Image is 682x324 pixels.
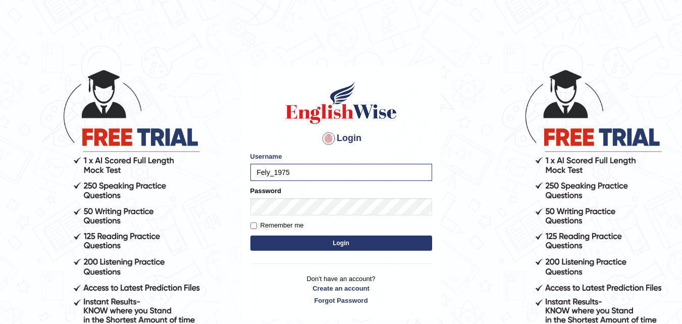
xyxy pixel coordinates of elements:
[250,296,432,305] a: Forgot Password
[250,284,432,293] a: Create an account
[250,222,257,229] input: Remember me
[250,274,432,305] p: Don't have an account?
[250,130,432,147] h4: Login
[250,236,432,251] button: Login
[250,220,304,230] label: Remember me
[284,80,399,125] img: Logo of English Wise sign in for intelligent practice with AI
[250,152,282,161] label: Username
[250,186,281,196] label: Password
